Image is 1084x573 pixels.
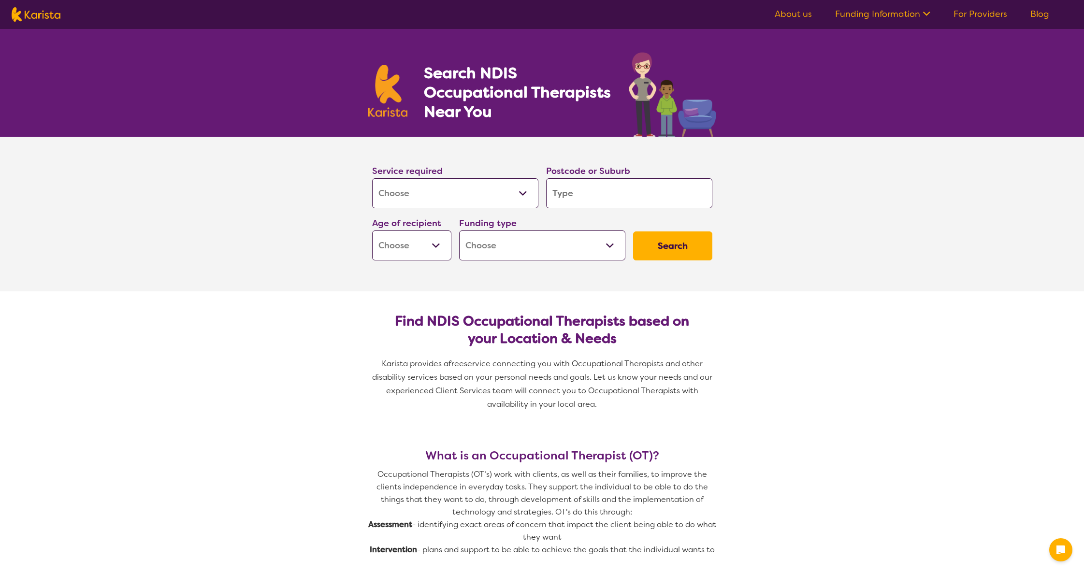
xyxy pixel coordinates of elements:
[372,217,441,229] label: Age of recipient
[633,231,712,260] button: Search
[368,518,716,544] p: - identifying exact areas of concern that impact the client being able to do what they want
[424,63,612,121] h1: Search NDIS Occupational Therapists Near You
[546,178,712,208] input: Type
[775,8,812,20] a: About us
[368,519,412,530] strong: Assessment
[368,449,716,462] h3: What is an Occupational Therapist (OT)?
[368,544,716,556] p: - plans and support to be able to achieve the goals that the individual wants to
[954,8,1007,20] a: For Providers
[368,468,716,518] p: Occupational Therapists (OT’s) work with clients, as well as their families, to improve the clien...
[368,65,408,117] img: Karista logo
[382,358,448,369] span: Karista provides a
[372,358,714,409] span: service connecting you with Occupational Therapists and other disability services based on your p...
[546,165,630,177] label: Postcode or Suburb
[448,358,464,369] span: free
[372,165,443,177] label: Service required
[380,313,705,347] h2: Find NDIS Occupational Therapists based on your Location & Needs
[629,52,716,137] img: occupational-therapy
[459,217,517,229] label: Funding type
[12,7,60,22] img: Karista logo
[835,8,930,20] a: Funding Information
[370,544,417,555] strong: Intervention
[1030,8,1049,20] a: Blog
